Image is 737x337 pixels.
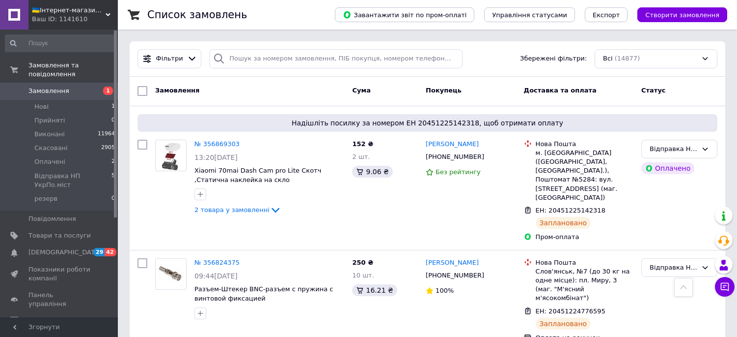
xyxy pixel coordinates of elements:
span: Відправка НП УкрПо.міст [34,172,111,189]
div: Відправка НП УкрПо.міст [650,144,697,154]
span: Замовлення [155,87,199,94]
span: Управління статусами [492,11,567,19]
span: Створити замовлення [645,11,719,19]
span: Експорт [593,11,620,19]
button: Чат з покупцем [715,277,735,297]
span: 0 [111,116,115,125]
span: ЕН: 20451224776595 [536,307,605,315]
span: Замовлення та повідомлення [28,61,118,79]
input: Пошук за номером замовлення, ПІБ покупця, номером телефону, Email, номером накладної [209,49,463,68]
span: Без рейтингу [436,168,481,176]
span: 2905 [101,144,115,153]
span: (14877) [615,55,640,62]
span: Повідомлення [28,214,76,223]
div: 16.21 ₴ [352,284,397,296]
div: Ваш ID: 1141610 [32,15,118,24]
span: Панель управління [28,291,91,308]
a: 2 товара у замовленні [194,206,281,214]
div: Заплановано [536,318,591,330]
a: Разъем-Штекер BNC-разъем с пружина с винтовой фиксацией [194,285,333,302]
span: 13:20[DATE] [194,153,238,161]
div: Заплановано [536,217,591,229]
div: Відправка НП УкрПо.міст [650,263,697,273]
a: Створити замовлення [628,11,727,18]
span: [PHONE_NUMBER] [426,272,484,279]
span: 2 шт. [352,153,370,160]
span: ЕН: 20451225142318 [536,207,605,214]
span: 10 шт. [352,272,374,279]
div: Пром-оплата [536,233,633,242]
span: Виконані [34,130,65,139]
img: Фото товару [156,264,186,283]
span: 1 [111,102,115,111]
input: Пошук [5,34,116,52]
a: № 356869303 [194,140,240,148]
span: Збережені фільтри: [520,54,587,63]
button: Завантажити звіт по пром-оплаті [335,7,474,22]
a: [PERSON_NAME] [426,258,479,268]
span: 2 [111,157,115,166]
span: Прийняті [34,116,65,125]
span: 250 ₴ [352,259,373,266]
img: Фото товару [159,140,183,171]
span: 2 товара у замовленні [194,206,270,214]
div: 9.06 ₴ [352,166,392,178]
span: 09:44[DATE] [194,272,238,280]
span: 29 [93,248,105,256]
button: Управління статусами [484,7,575,22]
div: Слов'янськ, №7 (до 30 кг на одне місце): пл. Миру, 3 (маг. "М'ясний м'ясокомбінат") [536,267,633,303]
span: Відгуки [28,316,54,325]
span: Cума [352,87,370,94]
span: Покупець [426,87,462,94]
span: Товари та послуги [28,231,91,240]
span: Завантажити звіт по пром-оплаті [343,10,466,19]
div: м. [GEOGRAPHIC_DATA] ([GEOGRAPHIC_DATA], [GEOGRAPHIC_DATA].), Поштомат №5284: вул. [STREET_ADDRES... [536,149,633,202]
span: [DEMOGRAPHIC_DATA] [28,248,101,257]
div: Нова Пошта [536,258,633,267]
span: Оплачені [34,157,65,166]
div: Нова Пошта [536,140,633,149]
span: Доставка та оплата [524,87,597,94]
span: резерв [34,194,57,203]
span: Скасовані [34,144,68,153]
span: Надішліть посилку за номером ЕН 20451225142318, щоб отримати оплату [141,118,713,128]
span: 152 ₴ [352,140,373,148]
a: Xiaomi 70mai Dash Cam pro Lite Cкотч ,Статична наклейка на скло [194,167,321,184]
h1: Список замовлень [147,9,247,21]
span: [PHONE_NUMBER] [426,153,484,160]
span: Статус [641,87,666,94]
a: [PERSON_NAME] [426,140,479,149]
a: Фото товару [155,258,187,290]
span: Фільтри [156,54,183,63]
span: 5 [111,172,115,189]
span: Замовлення [28,87,69,95]
button: Створити замовлення [637,7,727,22]
a: Фото товару [155,140,187,171]
span: 100% [436,287,454,294]
span: 0 [111,194,115,203]
span: 11964 [98,130,115,139]
div: Оплачено [641,162,694,174]
span: 🇺🇦Інтернет-магазин "VM24" - Відправлення товарів в день замовлення. [32,6,106,15]
span: Нові [34,102,49,111]
span: Всі [603,54,613,63]
span: 42 [105,248,116,256]
a: № 356824375 [194,259,240,266]
span: 1 [103,87,113,95]
button: Експорт [585,7,628,22]
span: Показники роботи компанії [28,265,91,283]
